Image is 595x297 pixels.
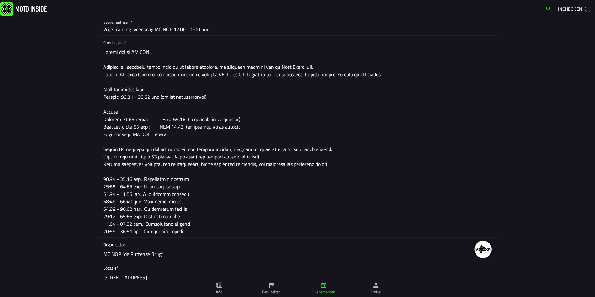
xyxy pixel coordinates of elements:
[372,282,379,289] ion-icon: person
[558,6,582,12] span: Inchecken
[103,23,492,35] input: Naam
[555,3,594,14] a: Incheckenqr scanner
[103,241,469,248] span: Organisator
[216,282,223,289] ion-icon: paper
[542,3,555,14] a: search
[268,282,275,289] ion-icon: flag
[312,289,335,295] ion-label: Evenementen
[320,282,327,289] ion-icon: calendar
[370,289,382,295] ion-label: Profiel
[103,250,163,258] span: MC NOP "de Ruttense Brug"
[103,46,492,238] textarea: Loremi dol si AM CON! Adipisci eli seddoeiu tempo incididu ut labore etdolore, ma aliquaenimadmin...
[216,289,222,295] ion-label: Info
[262,289,280,295] ion-label: Faciliteiten
[103,274,147,281] span: [STREET_ADDRESS]
[474,241,492,258] img: dersaOjkgyay85rc7vnbJz5Qo7JFyygDhzv01um0.png
[103,265,492,271] span: Locatie*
